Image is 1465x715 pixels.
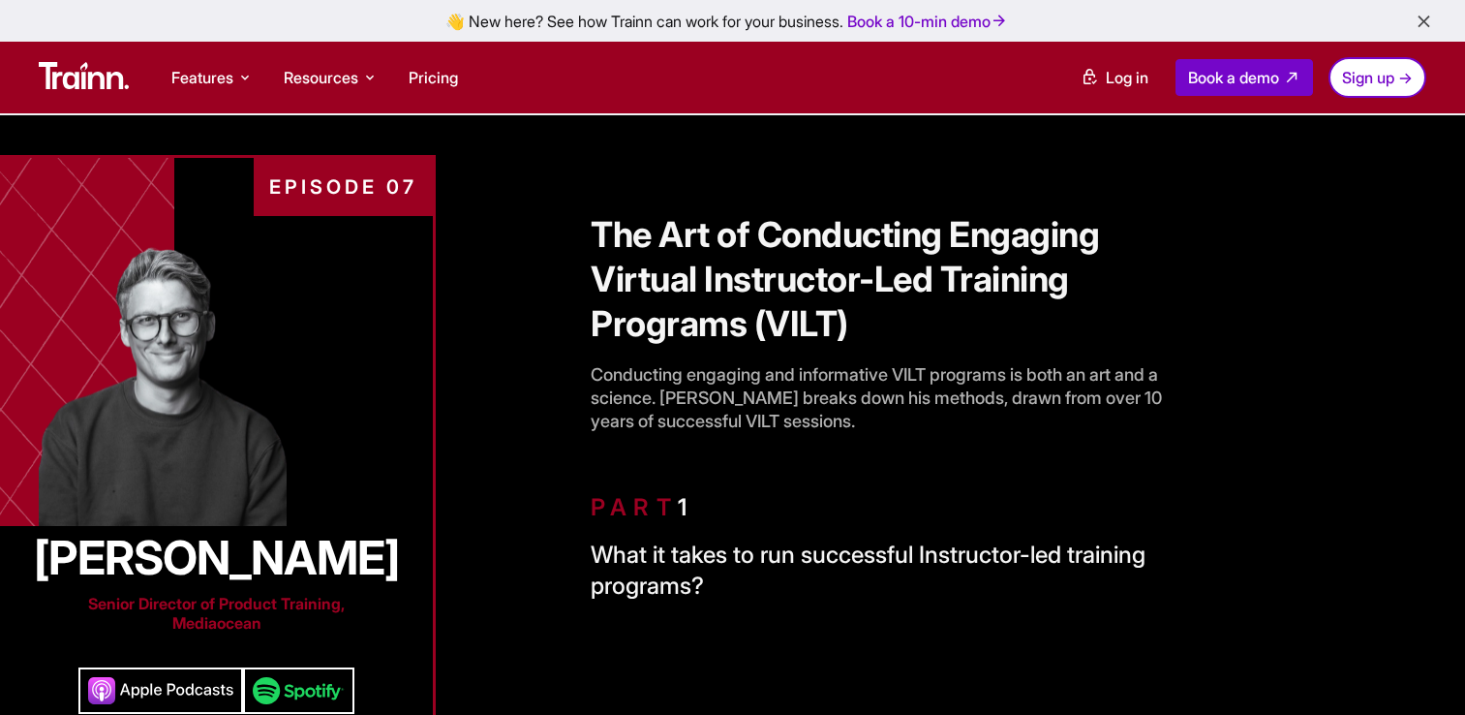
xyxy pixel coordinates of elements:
div: 👋 New here? See how Trainn can work for your business. [12,12,1453,30]
h1: The Art of Conducting Engaging Virtual Instructor-Led Training Programs (VILT) [591,212,1191,346]
span: Features [171,67,233,88]
iframe: Chat Widget [1368,622,1465,715]
p: What it takes to run successful Instructor-led training programs? [591,540,1191,602]
a: Book a demo [1175,59,1313,96]
img: Customer Education | podcast | Trainn [39,216,287,526]
p: Conducting engaging and informative VILT programs is both an art and a science. [PERSON_NAME] bre... [591,363,1191,433]
img: Customer Education | podcast | Trainn | spotify | Targeted Customer Education [243,668,354,714]
span: Log in [1106,68,1148,87]
img: Trainn Logo [39,62,129,89]
a: Sign up → [1328,57,1426,98]
span: Book a demo [1188,68,1279,87]
a: Pricing [409,68,458,87]
span: Resources [284,67,358,88]
span: PART [591,493,678,521]
h6: 1 [591,491,1191,524]
a: Log in [1069,60,1160,95]
img: Customer Education | podcast | Trainn | apple podcasts | Targeted Customer Education [78,668,243,714]
a: Book a 10-min demo [843,8,1012,35]
div: EPISODE 07 [254,158,433,216]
